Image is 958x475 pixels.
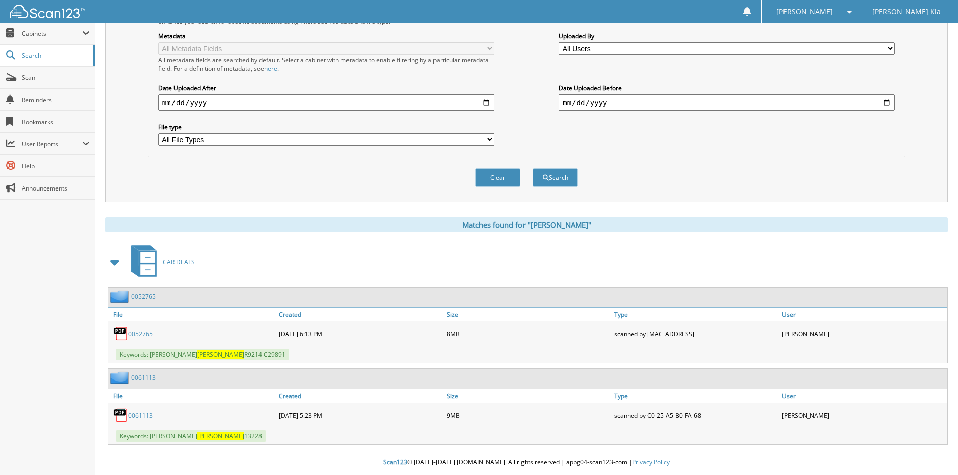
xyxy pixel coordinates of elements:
img: scan123-logo-white.svg [10,5,85,18]
span: [PERSON_NAME] [197,432,244,440]
a: Size [444,389,612,403]
span: [PERSON_NAME] [776,9,833,15]
div: 8MB [444,324,612,344]
a: Created [276,308,444,321]
span: User Reports [22,140,82,148]
span: [PERSON_NAME] [197,350,244,359]
a: Created [276,389,444,403]
a: User [779,308,947,321]
a: CAR DEALS [125,242,195,282]
img: PDF.png [113,408,128,423]
div: © [DATE]-[DATE] [DOMAIN_NAME]. All rights reserved | appg04-scan123-com | [95,450,958,475]
span: Scan123 [383,458,407,466]
label: Uploaded By [559,32,895,40]
a: Size [444,308,612,321]
a: File [108,389,276,403]
label: Metadata [158,32,494,40]
label: Date Uploaded Before [559,84,895,92]
span: Reminders [22,96,90,104]
a: here [264,64,277,73]
span: Keywords: [PERSON_NAME] R9214 C29891 [116,349,289,360]
div: Matches found for "[PERSON_NAME]" [105,217,948,232]
label: Date Uploaded After [158,84,494,92]
input: start [158,94,494,111]
span: Search [22,51,88,60]
div: scanned by C0-25-A5-B0-FA-68 [612,405,779,425]
div: 9MB [444,405,612,425]
a: 0052765 [128,330,153,338]
span: Keywords: [PERSON_NAME] 13228 [116,430,266,442]
a: 0052765 [131,292,156,301]
span: CAR DEALS [163,258,195,266]
a: Type [612,308,779,321]
label: File type [158,123,494,131]
a: User [779,389,947,403]
span: Bookmarks [22,118,90,126]
div: [PERSON_NAME] [779,405,947,425]
a: Privacy Policy [632,458,670,466]
a: 0061113 [128,411,153,420]
a: 0061113 [131,373,156,382]
div: [DATE] 5:23 PM [276,405,444,425]
span: Scan [22,73,90,82]
span: Announcements [22,184,90,193]
button: Search [533,168,578,187]
span: [PERSON_NAME] Kia [872,9,941,15]
a: File [108,308,276,321]
div: All metadata fields are searched by default. Select a cabinet with metadata to enable filtering b... [158,56,494,73]
img: folder2.png [110,290,131,303]
a: Type [612,389,779,403]
img: PDF.png [113,326,128,341]
button: Clear [475,168,520,187]
iframe: Chat Widget [908,427,958,475]
input: end [559,94,895,111]
div: scanned by [MAC_ADDRESS] [612,324,779,344]
span: Cabinets [22,29,82,38]
div: [PERSON_NAME] [779,324,947,344]
img: folder2.png [110,371,131,384]
span: Help [22,162,90,170]
div: [DATE] 6:13 PM [276,324,444,344]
